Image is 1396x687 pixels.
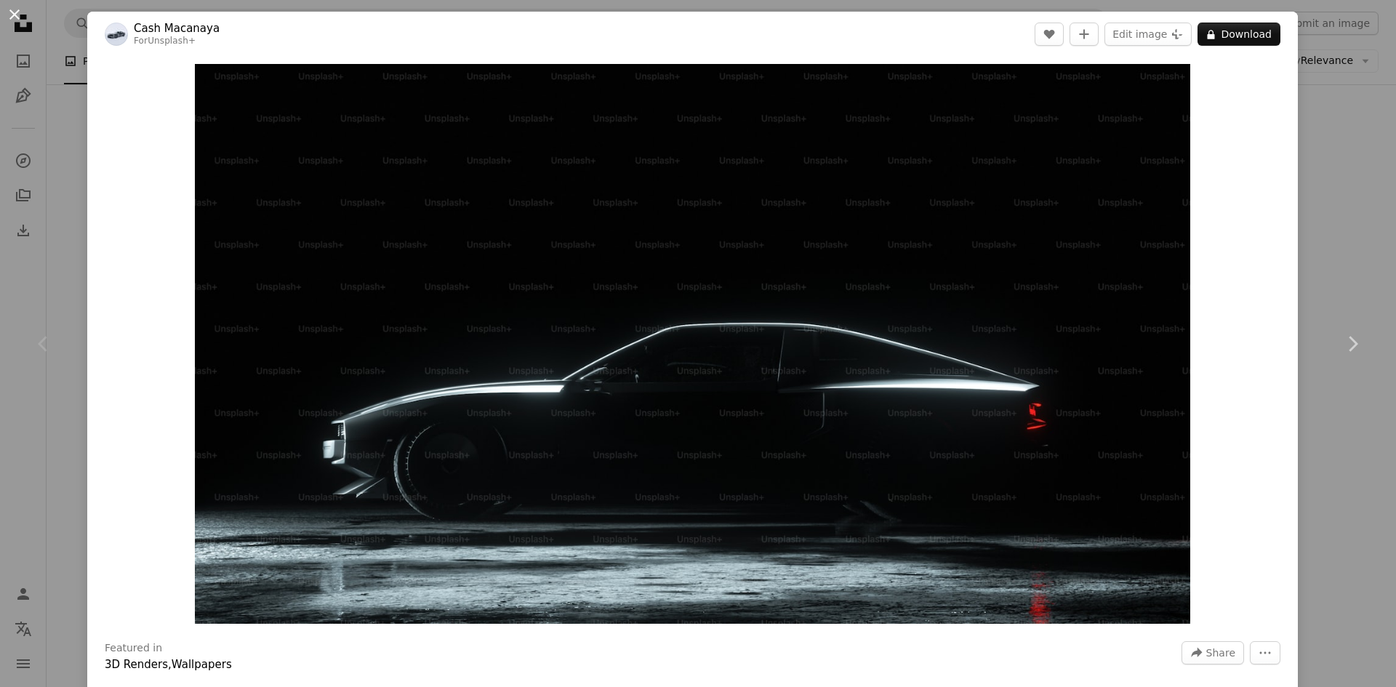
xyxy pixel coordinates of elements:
[134,36,220,47] div: For
[172,658,232,671] a: Wallpapers
[1035,23,1064,46] button: Like
[195,64,1190,624] button: Zoom in on this image
[1070,23,1099,46] button: Add to Collection
[105,658,168,671] a: 3D Renders
[1250,641,1280,664] button: More Actions
[148,36,196,46] a: Unsplash+
[105,641,162,656] h3: Featured in
[1198,23,1280,46] button: Download
[105,23,128,46] img: Go to Cash Macanaya's profile
[195,64,1190,624] img: a car parked in the dark with its lights on
[134,21,220,36] a: Cash Macanaya
[1309,274,1396,414] a: Next
[1104,23,1192,46] button: Edit image
[1206,642,1235,664] span: Share
[168,658,172,671] span: ,
[1182,641,1244,664] button: Share this image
